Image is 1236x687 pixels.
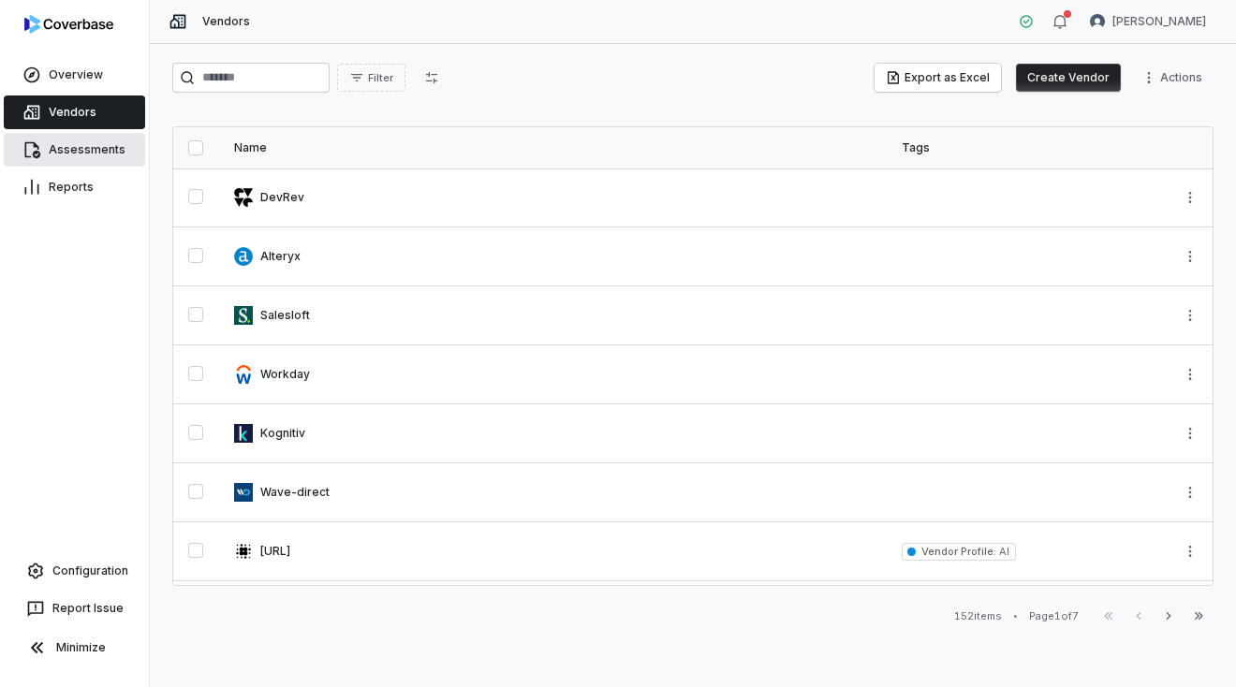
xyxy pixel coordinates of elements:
[1175,183,1205,212] button: More actions
[1175,301,1205,329] button: More actions
[4,95,145,129] a: Vendors
[1175,537,1205,565] button: More actions
[234,140,872,155] div: Name
[954,609,1002,623] div: 152 items
[4,133,145,167] a: Assessments
[1175,419,1205,447] button: More actions
[1136,64,1214,92] button: More actions
[4,170,145,204] a: Reports
[1029,609,1079,623] div: Page 1 of 7
[902,140,1153,155] div: Tags
[1079,7,1217,36] button: Daniel Aranibar avatar[PERSON_NAME]
[337,64,405,92] button: Filter
[7,592,141,625] button: Report Issue
[1112,14,1206,29] span: [PERSON_NAME]
[996,545,1009,558] span: AI
[7,554,141,588] a: Configuration
[1175,360,1205,388] button: More actions
[202,14,250,29] span: Vendors
[875,64,1001,92] button: Export as Excel
[1013,609,1018,622] div: •
[1090,14,1105,29] img: Daniel Aranibar avatar
[4,58,145,92] a: Overview
[921,545,996,558] span: Vendor Profile :
[24,15,113,34] img: logo-D7KZi-bG.svg
[1175,478,1205,506] button: More actions
[1016,64,1121,92] button: Create Vendor
[7,629,141,666] button: Minimize
[368,71,393,85] span: Filter
[1175,242,1205,270] button: More actions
